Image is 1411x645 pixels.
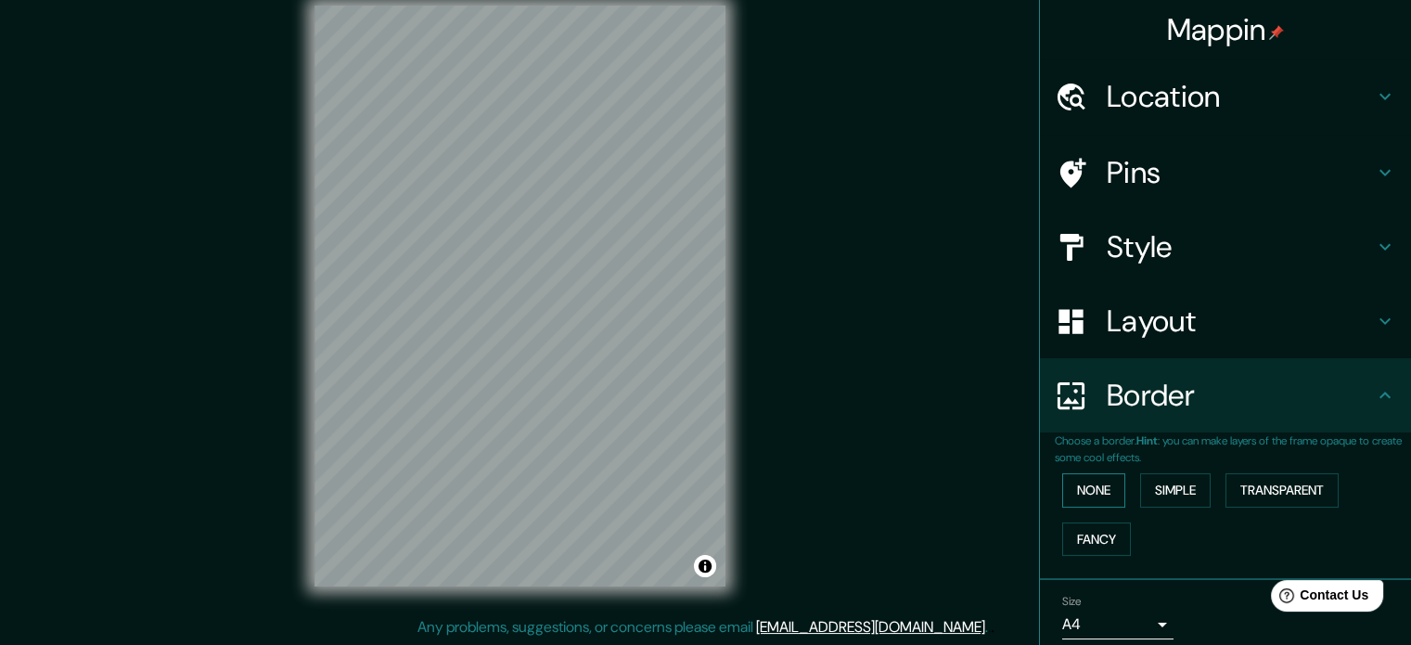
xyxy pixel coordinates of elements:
canvas: Map [314,6,725,587]
div: Style [1040,210,1411,284]
button: None [1062,473,1125,508]
p: Any problems, suggestions, or concerns please email . [417,616,988,639]
a: [EMAIL_ADDRESS][DOMAIN_NAME] [756,617,985,637]
div: . [991,616,994,639]
div: Location [1040,59,1411,134]
button: Transparent [1225,473,1339,508]
label: Size [1062,594,1082,610]
b: Hint [1136,433,1158,448]
div: Pins [1040,135,1411,210]
button: Toggle attribution [694,555,716,577]
h4: Layout [1107,303,1374,340]
h4: Location [1107,78,1374,115]
div: Border [1040,358,1411,432]
p: Choose a border. : you can make layers of the frame opaque to create some cool effects. [1055,432,1411,466]
iframe: Help widget launcher [1246,573,1391,625]
h4: Border [1107,377,1374,414]
div: Layout [1040,284,1411,358]
div: A4 [1062,610,1174,639]
h4: Pins [1107,154,1374,191]
h4: Style [1107,228,1374,265]
div: . [988,616,991,639]
h4: Mappin [1167,11,1285,48]
button: Simple [1140,473,1211,508]
img: pin-icon.png [1269,25,1284,40]
button: Fancy [1062,522,1131,557]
